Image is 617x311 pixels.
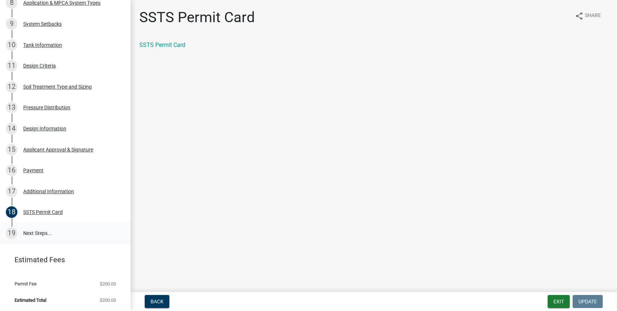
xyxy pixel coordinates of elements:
[579,299,597,304] span: Update
[23,168,44,173] div: Payment
[6,206,17,218] div: 18
[6,60,17,72] div: 11
[23,147,93,152] div: Applicant Approval & Signature
[100,298,116,303] span: $200.00
[151,299,164,304] span: Back
[6,253,119,267] a: Estimated Fees
[6,81,17,93] div: 12
[6,18,17,30] div: 9
[6,186,17,197] div: 17
[23,105,70,110] div: Pressure Distribution
[6,39,17,51] div: 10
[573,295,603,308] button: Update
[6,102,17,113] div: 13
[23,210,63,215] div: SSTS Permit Card
[6,123,17,134] div: 14
[23,126,66,131] div: Design Information
[548,295,570,308] button: Exit
[145,295,169,308] button: Back
[6,144,17,155] div: 15
[23,21,62,27] div: System Setbacks
[100,282,116,286] span: $200.00
[23,0,100,5] div: Application & MPCA System Types
[23,84,92,89] div: Soil Treatment Type and Sizing
[23,63,56,68] div: Design Criteria
[23,189,74,194] div: Additional Information
[139,9,255,26] h1: SSTS Permit Card
[585,12,601,20] span: Share
[569,9,607,23] button: shareShare
[6,227,17,239] div: 19
[15,298,46,303] span: Estimated Total
[6,165,17,176] div: 16
[15,282,37,286] span: Permit Fee
[23,43,62,48] div: Tank Information
[575,12,584,20] i: share
[139,41,185,48] a: SSTS Permit Card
